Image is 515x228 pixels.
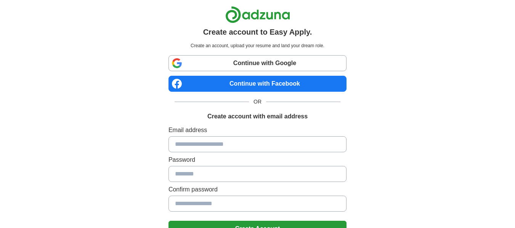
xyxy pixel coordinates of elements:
[225,6,290,23] img: Adzuna logo
[249,98,266,106] span: OR
[203,26,312,38] h1: Create account to Easy Apply.
[170,42,345,49] p: Create an account, upload your resume and land your dream role.
[168,155,347,164] label: Password
[168,76,347,92] a: Continue with Facebook
[168,55,347,71] a: Continue with Google
[207,112,308,121] h1: Create account with email address
[168,126,347,135] label: Email address
[168,185,347,194] label: Confirm password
